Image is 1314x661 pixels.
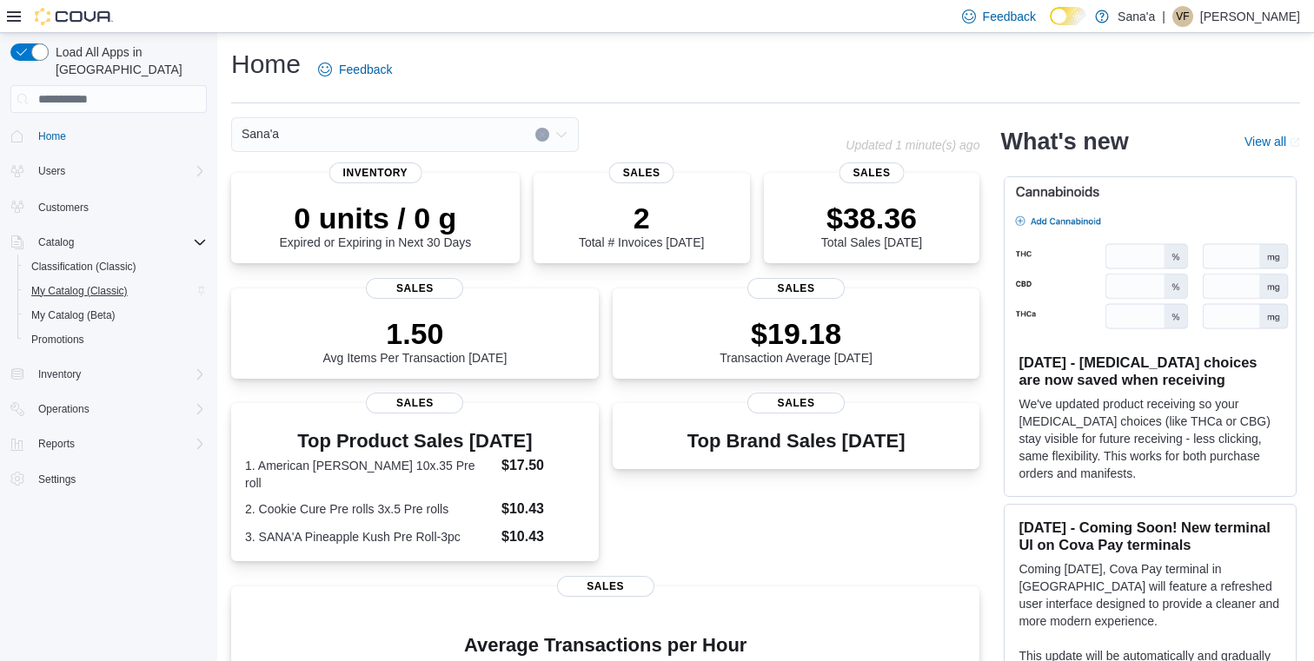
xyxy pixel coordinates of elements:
[1019,560,1282,630] p: Coming [DATE], Cova Pay terminal in [GEOGRAPHIC_DATA] will feature a refreshed user interface des...
[839,162,905,183] span: Sales
[38,402,90,416] span: Operations
[10,116,207,537] nav: Complex example
[24,305,123,326] a: My Catalog (Beta)
[38,473,76,486] span: Settings
[329,162,422,183] span: Inventory
[31,399,207,420] span: Operations
[846,138,979,152] p: Updated 1 minute(s) ago
[38,367,81,381] span: Inventory
[1019,395,1282,482] p: We've updated product receiving so your [MEDICAL_DATA] choices (like THCa or CBG) stay visible fo...
[3,194,214,219] button: Customers
[38,437,75,451] span: Reports
[1172,6,1193,27] div: Veronica Flores
[31,161,72,182] button: Users
[747,393,845,413] span: Sales
[31,433,207,454] span: Reports
[579,201,704,235] p: 2
[579,201,704,249] div: Total # Invoices [DATE]
[1162,6,1165,27] p: |
[31,433,82,454] button: Reports
[3,362,214,387] button: Inventory
[31,126,73,147] a: Home
[687,431,906,452] h3: Top Brand Sales [DATE]
[31,125,207,147] span: Home
[3,123,214,149] button: Home
[983,8,1036,25] span: Feedback
[245,528,494,545] dt: 3. SANA'A Pineapple Kush Pre Roll-3pc
[24,281,207,301] span: My Catalog (Classic)
[554,128,568,142] button: Open list of options
[24,256,143,277] a: Classification (Classic)
[3,432,214,456] button: Reports
[821,201,922,249] div: Total Sales [DATE]
[245,500,494,518] dt: 2. Cookie Cure Pre rolls 3x.5 Pre rolls
[557,576,654,597] span: Sales
[747,278,845,299] span: Sales
[242,123,279,144] span: Sana'a
[31,308,116,322] span: My Catalog (Beta)
[38,164,65,178] span: Users
[31,260,136,274] span: Classification (Classic)
[38,235,74,249] span: Catalog
[535,128,549,142] button: Clear input
[3,159,214,183] button: Users
[24,305,207,326] span: My Catalog (Beta)
[720,316,873,365] div: Transaction Average [DATE]
[24,329,207,350] span: Promotions
[17,279,214,303] button: My Catalog (Classic)
[501,499,585,519] dd: $10.43
[1019,519,1282,553] h3: [DATE] - Coming Soon! New terminal UI on Cova Pay terminals
[17,327,214,352] button: Promotions
[24,281,135,301] a: My Catalog (Classic)
[31,197,96,218] a: Customers
[1118,6,1155,27] p: Sana'a
[31,232,81,253] button: Catalog
[17,303,214,327] button: My Catalog (Beta)
[49,43,207,78] span: Load All Apps in [GEOGRAPHIC_DATA]
[1050,7,1086,25] input: Dark Mode
[1200,6,1300,27] p: [PERSON_NAME]
[245,635,966,656] h4: Average Transactions per Hour
[339,61,392,78] span: Feedback
[245,431,585,452] h3: Top Product Sales [DATE]
[231,47,301,82] h1: Home
[35,8,113,25] img: Cova
[322,316,507,365] div: Avg Items Per Transaction [DATE]
[31,364,88,385] button: Inventory
[31,364,207,385] span: Inventory
[1176,6,1189,27] span: VF
[609,162,674,183] span: Sales
[24,256,207,277] span: Classification (Classic)
[821,201,922,235] p: $38.36
[1290,137,1300,148] svg: External link
[31,333,84,347] span: Promotions
[31,284,128,298] span: My Catalog (Classic)
[720,316,873,351] p: $19.18
[322,316,507,351] p: 1.50
[1000,128,1128,155] h2: What's new
[31,232,207,253] span: Catalog
[31,469,83,490] a: Settings
[501,526,585,547] dd: $10.43
[1019,354,1282,388] h3: [DATE] - [MEDICAL_DATA] choices are now saved when receiving
[31,399,96,420] button: Operations
[311,52,399,87] a: Feedback
[366,278,463,299] span: Sales
[24,329,91,350] a: Promotions
[31,468,207,490] span: Settings
[3,466,214,492] button: Settings
[501,455,585,476] dd: $17.50
[31,195,207,217] span: Customers
[17,254,214,279] button: Classification (Classic)
[279,201,471,249] div: Expired or Expiring in Next 30 Days
[38,129,66,143] span: Home
[366,393,463,413] span: Sales
[1244,135,1300,149] a: View allExternal link
[1050,25,1051,26] span: Dark Mode
[279,201,471,235] p: 0 units / 0 g
[38,201,89,215] span: Customers
[31,161,207,182] span: Users
[3,397,214,421] button: Operations
[245,457,494,492] dt: 1. American [PERSON_NAME] 10x.35 Pre roll
[3,230,214,254] button: Catalog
